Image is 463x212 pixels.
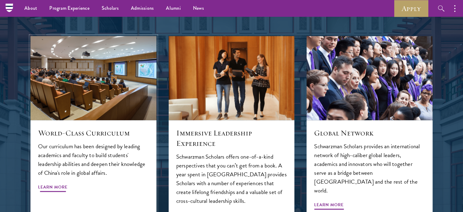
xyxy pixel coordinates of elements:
h5: World-Class Curriculum [38,128,149,138]
p: Schwarzman Scholars offers one-of-a-kind perspectives that you can’t get from a book. A year spen... [176,152,287,205]
p: Schwarzman Scholars provides an international network of high-caliber global leaders, academics a... [314,142,425,195]
h5: Immersive Leadership Experience [176,128,287,149]
h5: Global Network [314,128,425,138]
p: Our curriculum has been designed by leading academics and faculty to build students' leadership a... [38,142,149,177]
span: Learn More [314,201,344,210]
span: Learn More [38,183,68,193]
